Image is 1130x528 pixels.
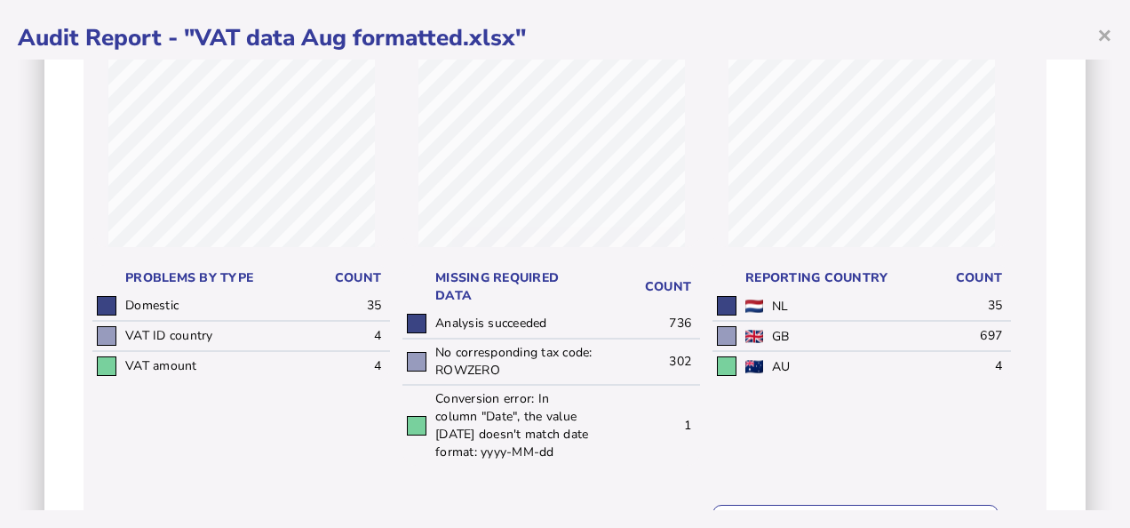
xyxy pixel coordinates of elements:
th: Reporting country [741,265,909,292]
span: × [1097,18,1112,52]
td: 302 [598,339,700,385]
img: au.png [745,360,763,373]
td: No corresponding tax code: ROWZERO [431,339,598,385]
img: gb.png [745,330,763,343]
th: Count [598,265,700,309]
td: Domestic [121,292,288,321]
td: 1 [598,385,700,466]
td: 4 [909,351,1011,380]
label: NL [772,298,789,315]
img: nl.png [745,300,763,313]
th: Problems by type [121,265,288,292]
label: GB [772,328,790,345]
td: 35 [288,292,390,321]
th: Missing required data [431,265,598,309]
td: Conversion error: In column "Date", the value [DATE] doesn't match date format: yyyy-MM-dd [431,385,598,466]
td: 697 [909,321,1011,351]
td: 736 [598,309,700,339]
label: AU [772,358,791,375]
td: VAT ID country [121,321,288,351]
td: 4 [288,321,390,351]
h1: Audit Report - "VAT data Aug formatted.xlsx" [18,22,1112,53]
td: VAT amount [121,351,288,380]
td: 4 [288,351,390,380]
td: Analysis succeeded [431,309,598,339]
th: Count [288,265,390,292]
td: 35 [909,292,1011,321]
th: Count [909,265,1011,292]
